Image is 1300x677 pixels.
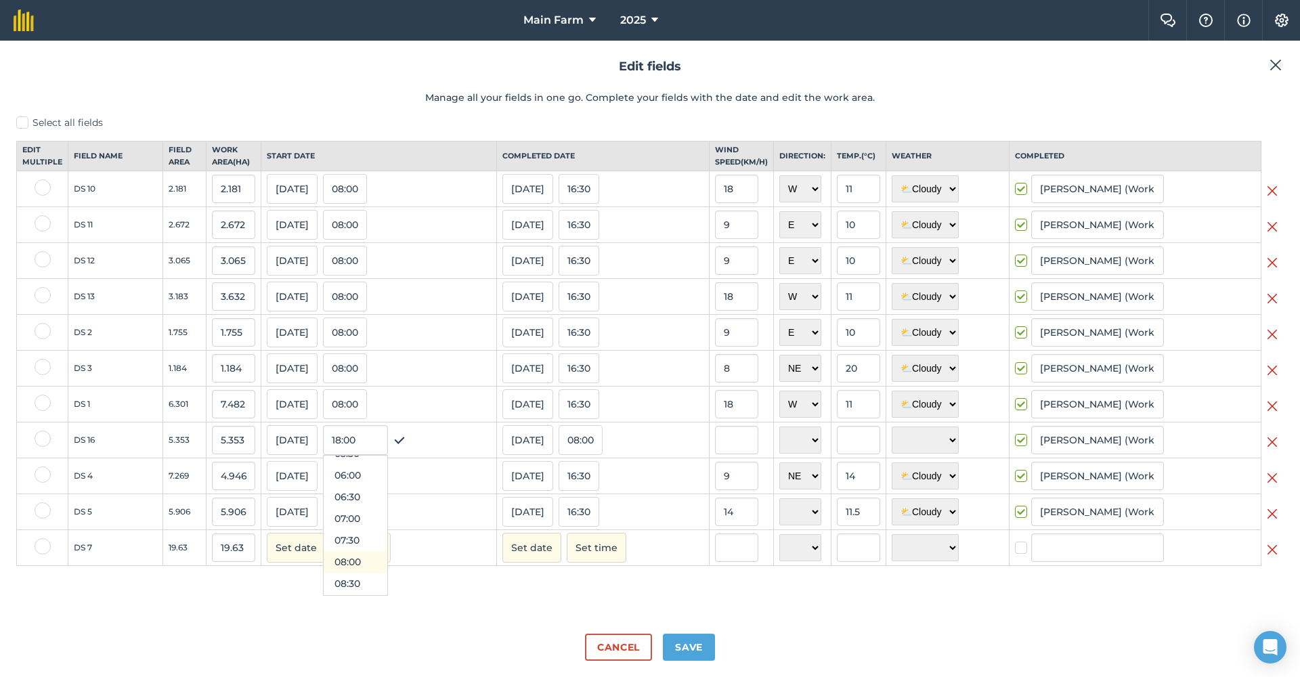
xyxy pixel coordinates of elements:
button: [DATE] [502,210,553,240]
button: [DATE] [502,282,553,311]
button: 16:30 [559,246,599,276]
button: Set date [267,533,326,563]
th: Completed [1010,141,1261,171]
td: DS 11 [68,207,163,243]
th: Completed date [497,141,710,171]
img: fieldmargin Logo [14,9,34,31]
img: svg+xml;base64,PHN2ZyB4bWxucz0iaHR0cDovL3d3dy53My5vcmcvMjAwMC9zdmciIHdpZHRoPSIyMiIgaGVpZ2h0PSIzMC... [1267,434,1278,450]
td: 3.065 [162,243,206,279]
img: svg+xml;base64,PHN2ZyB4bWxucz0iaHR0cDovL3d3dy53My5vcmcvMjAwMC9zdmciIHdpZHRoPSIyMiIgaGVpZ2h0PSIzMC... [1267,398,1278,414]
th: Edit multiple [17,141,68,171]
img: svg+xml;base64,PHN2ZyB4bWxucz0iaHR0cDovL3d3dy53My5vcmcvMjAwMC9zdmciIHdpZHRoPSIyMiIgaGVpZ2h0PSIzMC... [1267,219,1278,235]
img: svg+xml;base64,PHN2ZyB4bWxucz0iaHR0cDovL3d3dy53My5vcmcvMjAwMC9zdmciIHdpZHRoPSIyMiIgaGVpZ2h0PSIzMC... [1267,183,1278,199]
button: 16:30 [559,318,599,347]
td: DS 16 [68,422,163,458]
button: [DATE] [502,461,553,491]
button: 08:00 [323,174,367,204]
img: svg+xml;base64,PHN2ZyB4bWxucz0iaHR0cDovL3d3dy53My5vcmcvMjAwMC9zdmciIHdpZHRoPSIyMiIgaGVpZ2h0PSIzMC... [1267,506,1278,522]
button: [DATE] [267,461,318,491]
button: 16:30 [559,389,599,419]
img: svg+xml;base64,PHN2ZyB4bWxucz0iaHR0cDovL3d3dy53My5vcmcvMjAwMC9zdmciIHdpZHRoPSIyMiIgaGVpZ2h0PSIzMC... [1270,57,1282,73]
h2: Edit fields [16,57,1284,77]
p: Manage all your fields in one go. Complete your fields with the date and edit the work area. [16,90,1284,105]
img: svg+xml;base64,PHN2ZyB4bWxucz0iaHR0cDovL3d3dy53My5vcmcvMjAwMC9zdmciIHdpZHRoPSIyMiIgaGVpZ2h0PSIzMC... [1267,290,1278,307]
th: Work area ( Ha ) [206,141,261,171]
th: Field Area [162,141,206,171]
button: [DATE] [502,246,553,276]
img: svg+xml;base64,PHN2ZyB4bWxucz0iaHR0cDovL3d3dy53My5vcmcvMjAwMC9zdmciIHdpZHRoPSIxOCIgaGVpZ2h0PSIyNC... [393,433,406,449]
button: [DATE] [502,497,553,527]
button: 16:30 [559,210,599,240]
img: A cog icon [1274,14,1290,27]
button: [DATE] [267,282,318,311]
button: 08:30 [324,573,387,594]
td: DS 4 [68,458,163,494]
button: [DATE] [267,318,318,347]
td: DS 3 [68,351,163,387]
img: svg+xml;base64,PHN2ZyB4bWxucz0iaHR0cDovL3d3dy53My5vcmcvMjAwMC9zdmciIHdpZHRoPSIxNyIgaGVpZ2h0PSIxNy... [1237,12,1251,28]
button: 06:30 [324,486,387,508]
button: 07:30 [324,529,387,551]
label: Select all fields [16,116,1284,130]
button: Set time [567,533,626,563]
td: 3.183 [162,279,206,315]
td: 5.906 [162,494,206,530]
td: DS 1 [68,387,163,422]
span: Main Farm [523,12,584,28]
button: 08:00 [324,551,387,573]
td: DS 10 [68,171,163,207]
img: svg+xml;base64,PHN2ZyB4bWxucz0iaHR0cDovL3d3dy53My5vcmcvMjAwMC9zdmciIHdpZHRoPSIyMiIgaGVpZ2h0PSIzMC... [1267,470,1278,486]
button: 16:30 [559,174,599,204]
td: 7.269 [162,458,206,494]
button: [DATE] [267,497,318,527]
button: 08:00 [559,425,603,455]
button: Save [663,634,715,661]
button: [DATE] [502,174,553,204]
th: Wind speed ( km/h ) [709,141,773,171]
img: svg+xml;base64,PHN2ZyB4bWxucz0iaHR0cDovL3d3dy53My5vcmcvMjAwMC9zdmciIHdpZHRoPSIyMiIgaGVpZ2h0PSIzMC... [1267,362,1278,378]
button: [DATE] [267,246,318,276]
th: Field name [68,141,163,171]
td: DS 5 [68,494,163,530]
button: 07:00 [324,508,387,529]
button: [DATE] [502,389,553,419]
td: 6.301 [162,387,206,422]
th: Weather [886,141,1009,171]
button: [DATE] [267,425,318,455]
button: 16:30 [559,353,599,383]
button: 09:00 [324,594,387,616]
button: 06:00 [324,464,387,486]
span: 2025 [620,12,646,28]
img: svg+xml;base64,PHN2ZyB4bWxucz0iaHR0cDovL3d3dy53My5vcmcvMjAwMC9zdmciIHdpZHRoPSIyMiIgaGVpZ2h0PSIzMC... [1267,326,1278,343]
th: Temp. ( ° C ) [831,141,886,171]
button: 08:00 [323,282,367,311]
td: DS 7 [68,530,163,566]
button: Set date [502,533,561,563]
img: svg+xml;base64,PHN2ZyB4bWxucz0iaHR0cDovL3d3dy53My5vcmcvMjAwMC9zdmciIHdpZHRoPSIyMiIgaGVpZ2h0PSIzMC... [1267,542,1278,558]
button: Cancel [585,634,652,661]
button: 16:30 [559,282,599,311]
button: [DATE] [267,210,318,240]
th: Direction: [773,141,831,171]
img: svg+xml;base64,PHN2ZyB4bWxucz0iaHR0cDovL3d3dy53My5vcmcvMjAwMC9zdmciIHdpZHRoPSIyMiIgaGVpZ2h0PSIzMC... [1267,255,1278,271]
button: 08:00 [323,389,367,419]
img: A question mark icon [1198,14,1214,27]
td: 1.184 [162,351,206,387]
button: [DATE] [267,353,318,383]
button: [DATE] [502,318,553,347]
td: 2.672 [162,207,206,243]
button: 08:00 [323,210,367,240]
td: 1.755 [162,315,206,351]
button: 08:00 [323,353,367,383]
button: [DATE] [502,425,553,455]
button: 08:00 [323,246,367,276]
button: [DATE] [267,389,318,419]
td: DS 12 [68,243,163,279]
button: [DATE] [267,174,318,204]
td: 5.353 [162,422,206,458]
td: 2.181 [162,171,206,207]
div: Open Intercom Messenger [1254,631,1286,663]
button: 16:30 [559,461,599,491]
td: 19.63 [162,530,206,566]
button: 08:00 [323,318,367,347]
